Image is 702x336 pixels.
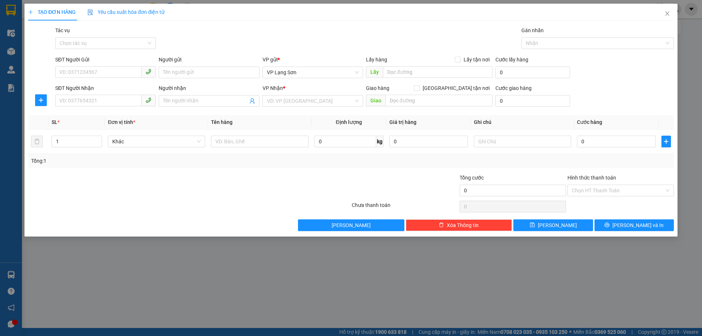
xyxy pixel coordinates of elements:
[567,175,616,181] label: Hình thức thanh toán
[52,119,57,125] span: SL
[55,56,156,64] div: SĐT Người Gửi
[662,139,671,144] span: plus
[55,84,156,92] div: SĐT Người Nhận
[389,136,468,147] input: 0
[112,136,201,147] span: Khác
[366,95,385,106] span: Giao
[159,84,259,92] div: Người nhận
[366,66,383,78] span: Lấy
[31,136,43,147] button: delete
[657,4,678,24] button: Close
[263,56,363,64] div: VP gửi
[612,221,664,229] span: [PERSON_NAME] và In
[146,69,151,75] span: phone
[298,219,404,231] button: [PERSON_NAME]
[406,219,512,231] button: deleteXóa Thông tin
[461,56,492,64] span: Lấy tận nơi
[495,57,528,63] label: Cước lấy hàng
[87,10,93,15] img: icon
[447,221,479,229] span: Xóa Thông tin
[267,67,359,78] span: VP Lạng Sơn
[460,175,484,181] span: Tổng cước
[263,85,283,91] span: VP Nhận
[31,157,271,165] div: Tổng: 1
[249,98,255,104] span: user-add
[366,57,387,63] span: Lấy hàng
[28,9,76,15] span: TẠO ĐƠN HÀNG
[595,219,674,231] button: printer[PERSON_NAME] và In
[521,27,544,33] label: Gán nhãn
[471,115,574,129] th: Ghi chú
[577,119,602,125] span: Cước hàng
[538,221,577,229] span: [PERSON_NAME]
[474,136,571,147] input: Ghi Chú
[495,67,570,78] input: Cước lấy hàng
[385,95,492,106] input: Dọc đường
[211,136,308,147] input: VD: Bàn, Ghế
[146,97,151,103] span: phone
[495,85,532,91] label: Cước giao hàng
[530,222,535,228] span: save
[661,136,671,147] button: plus
[159,56,259,64] div: Người gửi
[35,97,46,103] span: plus
[383,66,492,78] input: Dọc đường
[376,136,384,147] span: kg
[55,27,70,33] label: Tác vụ
[28,10,33,15] span: plus
[336,119,362,125] span: Định lượng
[87,9,165,15] span: Yêu cầu xuất hóa đơn điện tử
[420,84,492,92] span: [GEOGRAPHIC_DATA] tận nơi
[495,95,570,107] input: Cước giao hàng
[211,119,233,125] span: Tên hàng
[513,219,593,231] button: save[PERSON_NAME]
[389,119,416,125] span: Giá trị hàng
[439,222,444,228] span: delete
[366,85,389,91] span: Giao hàng
[664,11,670,16] span: close
[108,119,135,125] span: Đơn vị tính
[351,201,459,214] div: Chưa thanh toán
[604,222,609,228] span: printer
[35,94,47,106] button: plus
[332,221,371,229] span: [PERSON_NAME]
